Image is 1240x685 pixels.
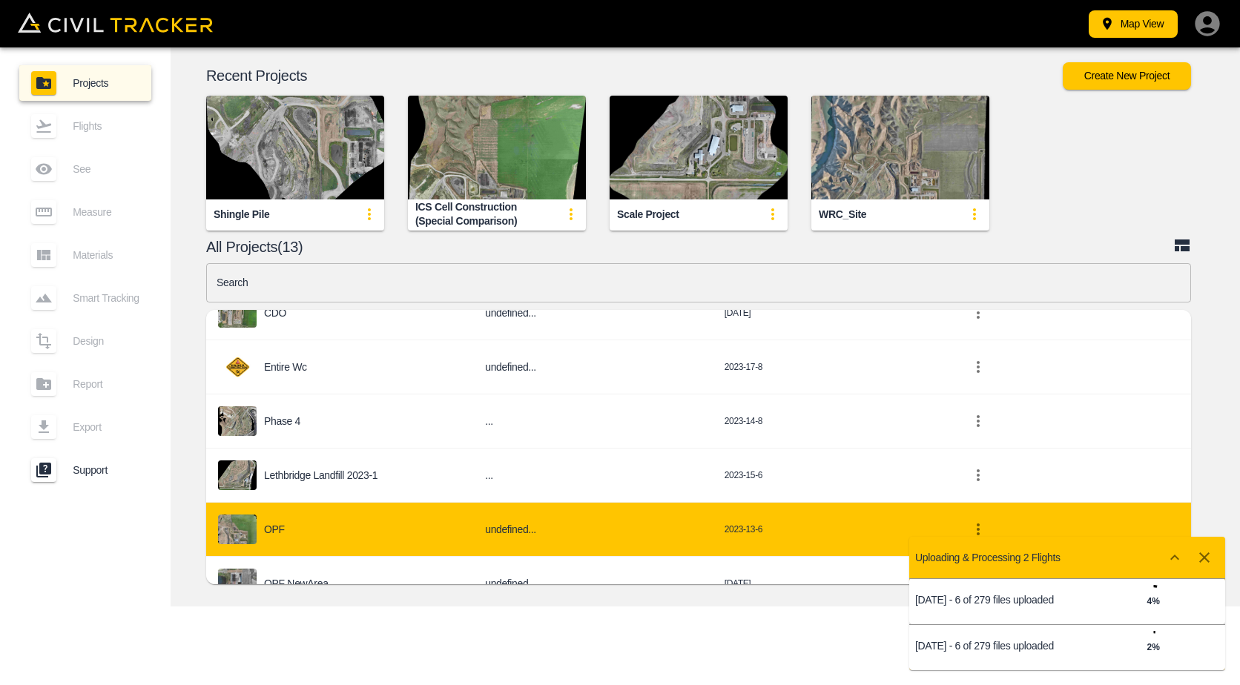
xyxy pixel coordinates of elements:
[264,415,300,427] p: Phase 4
[758,199,788,229] button: update-card-details
[485,575,701,593] h6: undefined...
[713,449,952,503] td: 2023-15-6
[73,77,139,89] span: Projects
[617,208,679,222] div: Scale Project
[206,241,1173,253] p: All Projects(13)
[713,286,952,340] td: [DATE]
[415,200,556,228] div: ICS Cell Construction (Special Comparison)
[811,96,989,199] img: WRC_Site
[19,452,151,488] a: Support
[713,557,952,611] td: [DATE]
[264,361,307,373] p: Entire wc
[264,578,329,589] p: OPF newArea
[218,352,257,382] img: project-image
[485,412,701,431] h6: ...
[264,523,285,535] p: OPF
[1147,642,1159,652] strong: 2 %
[485,358,701,377] h6: undefined...
[713,394,952,449] td: 2023-14-8
[915,640,1067,652] p: [DATE] - 6 of 279 files uploaded
[264,469,377,481] p: Lethbridge Landfill 2023-1
[713,503,952,557] td: 2023-13-6
[73,464,139,476] span: Support
[1147,596,1159,606] strong: 4 %
[264,307,286,319] p: CDO
[485,466,701,485] h6: ...
[218,514,257,544] img: project-image
[960,199,989,229] button: update-card-details
[915,594,1067,606] p: [DATE] - 6 of 279 files uploaded
[1160,543,1190,572] button: Show more
[713,340,952,394] td: 2023-17-8
[485,520,701,539] h6: undefined...
[1089,10,1178,38] button: Map View
[19,65,151,101] a: Projects
[18,13,213,33] img: Civil Tracker
[214,208,269,222] div: Shingle Pile
[218,406,257,436] img: project-image
[819,208,866,222] div: WRC_Site
[206,70,1063,82] p: Recent Projects
[1063,62,1191,90] button: Create New Project
[556,199,586,229] button: update-card-details
[408,96,586,199] img: ICS Cell Construction (Special Comparison)
[915,552,1061,563] p: Uploading & Processing 2 Flights
[218,298,257,328] img: project-image
[206,96,384,199] img: Shingle Pile
[218,460,257,490] img: project-image
[354,199,384,229] button: update-card-details
[610,96,788,199] img: Scale Project
[218,569,257,598] img: project-image
[485,304,701,322] h6: undefined...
